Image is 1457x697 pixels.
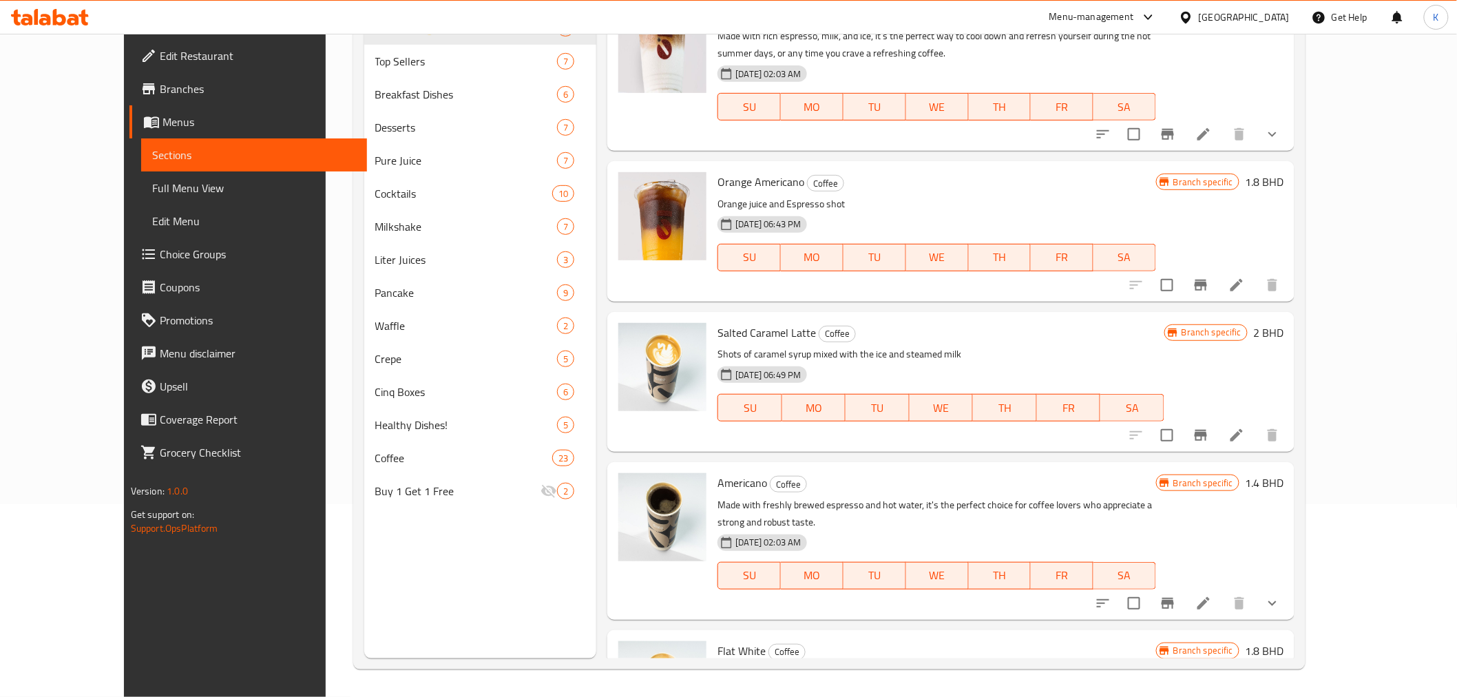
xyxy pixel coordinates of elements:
button: SU [717,244,781,271]
span: Coffee [375,450,553,466]
a: Menu disclaimer [129,337,367,370]
div: Pure Juice7 [364,144,597,177]
button: MO [781,93,843,121]
a: Coverage Report [129,403,367,436]
span: Salted Caramel Latte [717,322,816,343]
div: items [557,351,574,367]
a: Edit menu item [1195,126,1212,143]
div: Coffee [807,175,844,191]
button: delete [1223,587,1256,620]
span: Branch specific [1176,326,1247,339]
a: Edit menu item [1195,595,1212,612]
button: TU [843,93,906,121]
span: Grocery Checklist [160,444,356,461]
span: Buy 1 Get 1 Free [375,483,541,499]
div: Cinq Boxes6 [364,375,597,408]
button: SU [717,394,782,422]
h6: 1.8 BHD [1245,641,1283,660]
button: sort-choices [1087,118,1120,151]
div: Breakfast Dishes6 [364,78,597,111]
a: Coupons [129,271,367,304]
span: Menus [163,114,356,130]
span: Branch specific [1168,477,1239,490]
div: items [557,284,574,301]
span: MO [786,97,838,117]
span: Coffee [769,644,805,660]
button: MO [782,394,846,422]
button: sort-choices [1087,587,1120,620]
a: Branches [129,72,367,105]
span: 7 [558,121,574,134]
p: Orange juice and Espresso shot [717,196,1155,213]
a: Edit menu item [1228,427,1245,444]
div: Buy 1 Get 1 Free2 [364,475,597,508]
span: Coffee [808,176,843,191]
p: Shots of caramel syrup mixed with the ice and steamed milk [717,346,1164,363]
span: FR [1036,97,1088,117]
button: SU [717,93,781,121]
button: show more [1256,587,1289,620]
button: show more [1256,118,1289,151]
div: items [557,53,574,70]
span: SU [724,97,775,117]
button: TH [973,394,1037,422]
span: [DATE] 06:49 PM [730,368,806,382]
span: 7 [558,55,574,68]
button: SA [1093,93,1156,121]
div: items [557,251,574,268]
a: Choice Groups [129,238,367,271]
button: SA [1100,394,1164,422]
svg: Show Choices [1264,595,1281,612]
span: SA [1099,247,1151,267]
button: Branch-specific-item [1184,419,1217,452]
span: TH [974,97,1026,117]
div: Cinq Boxes [375,384,558,400]
a: Edit Menu [141,205,367,238]
span: Breakfast Dishes [375,86,558,103]
div: Healthy Dishes! [375,417,558,433]
span: 2 [558,320,574,333]
span: Select to update [1120,589,1149,618]
span: TH [974,247,1026,267]
span: 6 [558,88,574,101]
a: Edit Restaurant [129,39,367,72]
span: Select to update [1153,421,1182,450]
span: SU [724,247,775,267]
div: Cocktails10 [364,177,597,210]
div: Coffee23 [364,441,597,475]
span: TU [851,398,904,418]
a: Menus [129,105,367,138]
div: Coffee [819,326,856,342]
img: Americano [618,473,706,561]
button: FR [1031,562,1093,590]
span: TU [849,565,901,585]
button: MO [781,562,843,590]
span: Milkshake [375,218,558,235]
span: TU [849,247,901,267]
div: Crepe [375,351,558,367]
span: MO [788,398,841,418]
span: WE [912,247,963,267]
button: delete [1223,118,1256,151]
img: Salted Caramel Latte [618,323,706,411]
div: items [557,152,574,169]
span: Branch specific [1168,176,1239,189]
div: Waffle [375,318,558,334]
svg: Show Choices [1264,126,1281,143]
button: Branch-specific-item [1184,269,1217,302]
span: Coupons [160,279,356,295]
span: Select to update [1153,271,1182,300]
button: WE [906,562,969,590]
span: Version: [131,482,165,500]
span: FR [1036,247,1088,267]
img: Iced Latte [618,5,706,93]
div: items [557,86,574,103]
div: Coffee [768,644,806,660]
button: SU [717,562,781,590]
button: delete [1256,419,1289,452]
span: Branch specific [1168,644,1239,657]
span: Get support on: [131,506,194,523]
span: K [1434,10,1439,25]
